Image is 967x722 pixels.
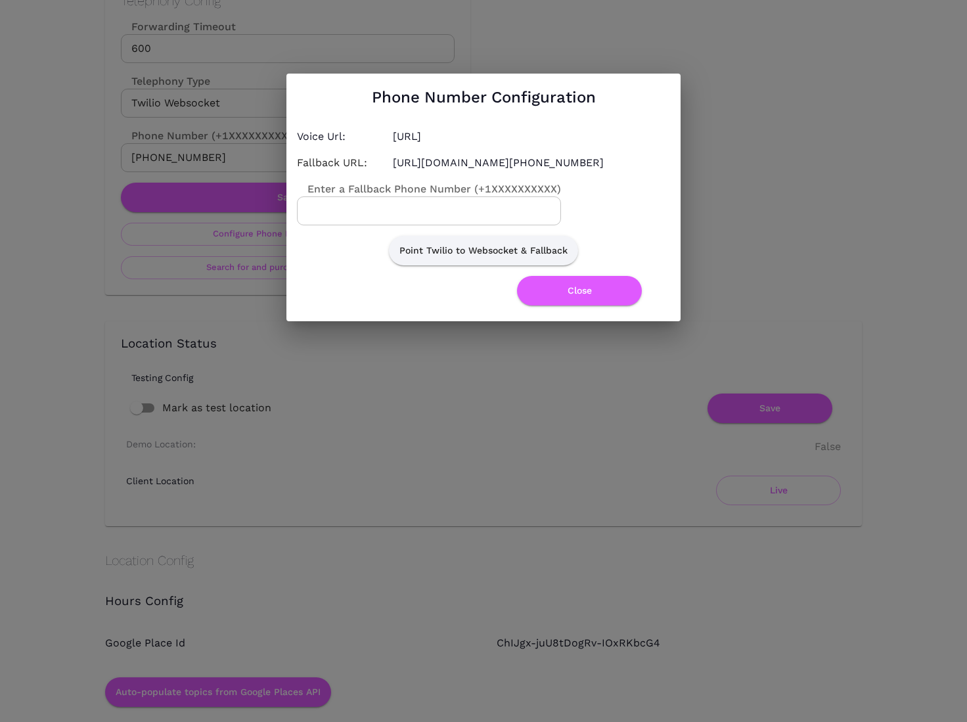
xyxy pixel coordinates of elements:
h4: [URL][DOMAIN_NAME][PHONE_NUMBER] [393,155,670,171]
p: Fallback URL: [297,155,382,171]
h1: Phone Number Configuration [372,84,596,110]
h4: [URL] [393,129,670,145]
h4: Voice Url: [297,129,382,145]
button: Close [517,276,642,305]
label: Enter a Fallback Phone Number (+1XXXXXXXXXX) [297,181,561,196]
button: Point Twilio to Websocket & Fallback [389,236,578,265]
